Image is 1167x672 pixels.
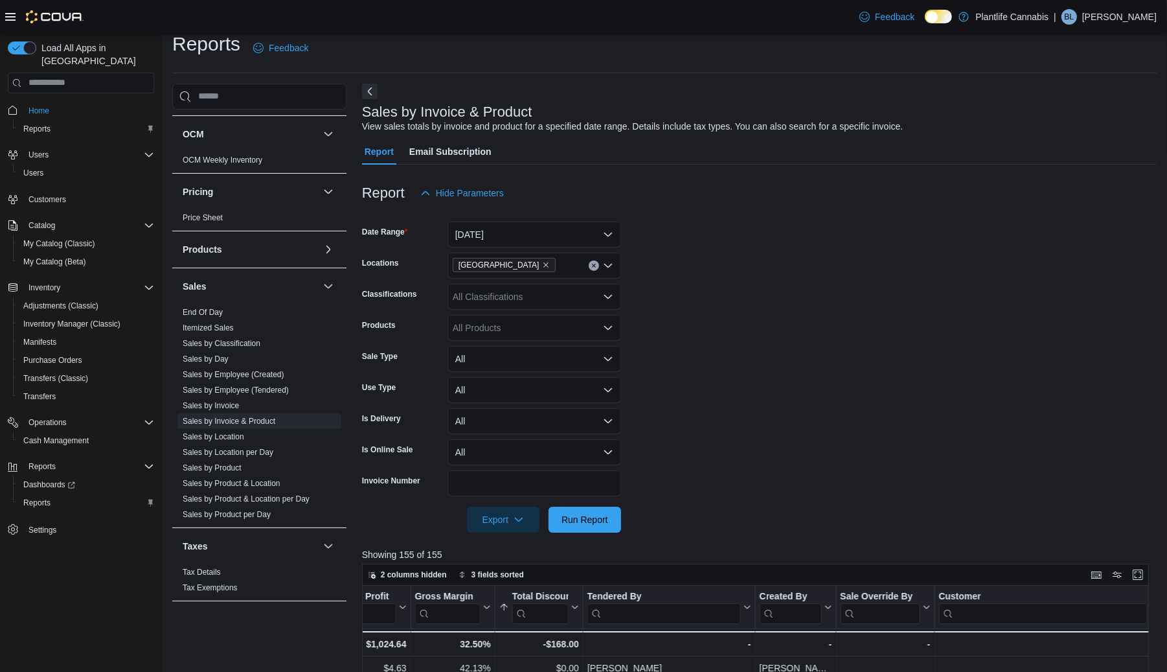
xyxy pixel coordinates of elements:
button: All [448,439,621,465]
a: Sales by Invoice & Product [183,417,275,426]
span: Run Report [561,513,608,526]
button: My Catalog (Beta) [13,253,159,271]
span: [GEOGRAPHIC_DATA] [459,259,539,272]
button: Sales [321,279,336,294]
span: Hide Parameters [436,187,504,200]
span: Sales by Product [183,463,242,473]
span: Adjustments (Classic) [23,301,98,311]
div: Total Discount [512,590,569,603]
button: Enter fullscreen [1130,567,1146,583]
span: Manifests [23,337,56,347]
button: Products [183,243,318,256]
span: Settings [23,521,154,537]
button: Inventory [23,280,65,295]
button: All [448,408,621,434]
a: Sales by Location [183,432,244,441]
span: Manifests [18,334,154,350]
span: Reports [23,124,51,134]
span: End Of Day [183,307,223,318]
button: Open list of options [603,261,613,271]
a: Sales by Invoice [183,401,239,410]
a: Sales by Employee (Created) [183,370,284,379]
span: BL [1065,9,1074,25]
button: Pricing [321,184,336,200]
button: Users [13,164,159,182]
button: Products [321,242,336,257]
img: Cova [26,10,84,23]
a: Feedback [854,4,920,30]
button: Reports [3,458,159,476]
label: Is Online Sale [362,445,413,455]
span: Calgary - University District [453,258,556,272]
span: Operations [28,417,67,428]
div: $1,024.64 [337,636,407,652]
span: My Catalog (Classic) [18,236,154,251]
span: Purchase Orders [18,353,154,368]
a: My Catalog (Beta) [18,254,91,270]
p: Plantlife Cannabis [975,9,1048,25]
button: Pricing [183,185,318,198]
span: Catalog [28,220,55,231]
div: Tendered By [587,590,741,603]
span: Tax Details [183,567,221,577]
h3: Sales [183,280,207,293]
span: Users [28,150,49,160]
a: Dashboards [18,477,80,492]
button: Reports [13,494,159,512]
button: All [448,346,621,372]
div: - [938,636,1158,652]
button: Remove Calgary - University District from selection in this group [542,261,550,269]
a: Purchase Orders [18,353,87,368]
label: Sale Type [362,351,398,362]
span: My Catalog (Beta) [18,254,154,270]
span: Itemized Sales [183,323,234,333]
span: Sales by Product & Location per Day [183,494,310,504]
div: Gross Margin [414,590,480,623]
a: Sales by Product & Location [183,479,280,488]
span: Reports [28,461,56,472]
button: Inventory [3,279,159,297]
label: Locations [362,258,399,268]
div: Total Discount [512,590,569,623]
button: Tendered By [587,590,751,623]
span: Transfers [23,391,56,402]
span: Transfers [18,389,154,404]
button: Inventory Manager (Classic) [13,315,159,333]
span: Transfers (Classic) [18,371,154,386]
div: - [760,636,832,652]
a: Sales by Product [183,463,242,472]
button: Operations [3,413,159,432]
button: Sales [183,280,318,293]
span: Sales by Employee (Tendered) [183,385,289,395]
button: Created By [760,590,832,623]
button: Cash Management [13,432,159,450]
label: Use Type [362,382,396,393]
span: Inventory Manager (Classic) [18,316,154,332]
p: Showing 155 of 155 [362,548,1157,561]
a: Inventory Manager (Classic) [18,316,126,332]
button: Run Report [549,507,621,533]
h3: Pricing [183,185,213,198]
div: 32.50% [414,636,490,652]
h3: Report [362,185,405,201]
span: Load All Apps in [GEOGRAPHIC_DATA] [36,41,154,67]
span: Adjustments (Classic) [18,298,154,314]
div: Gross Profit [337,590,396,603]
a: Transfers [18,389,61,404]
button: Catalog [23,218,60,233]
span: Sales by Day [183,354,229,364]
span: Inventory [23,280,154,295]
a: Tax Details [183,568,221,577]
a: Sales by Product per Day [183,510,271,519]
span: Sales by Classification [183,338,260,349]
div: Sale Override By [840,590,920,623]
a: End Of Day [183,308,223,317]
button: Reports [23,459,61,474]
div: Pricing [172,210,346,231]
span: Sales by Product per Day [183,509,271,520]
span: Email Subscription [409,139,492,165]
button: Settings [3,520,159,539]
button: Taxes [183,540,318,553]
span: Price Sheet [183,213,223,223]
span: Feedback [875,10,914,23]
